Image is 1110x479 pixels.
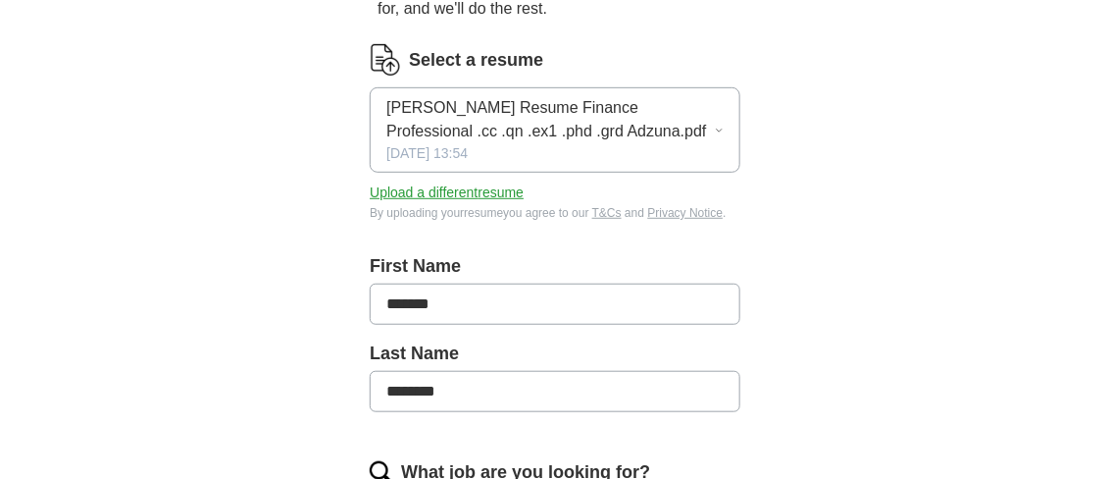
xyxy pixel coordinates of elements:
[370,204,740,222] div: By uploading your resume you agree to our and .
[386,96,714,143] span: [PERSON_NAME] Resume Finance Professional .cc .qn .ex1 .phd .grd Adzuna.pdf
[370,44,401,76] img: CV Icon
[370,253,740,280] label: First Name
[648,206,724,220] a: Privacy Notice
[386,143,468,164] span: [DATE] 13:54
[409,47,543,74] label: Select a resume
[370,183,524,203] button: Upload a differentresume
[370,87,740,173] button: [PERSON_NAME] Resume Finance Professional .cc .qn .ex1 .phd .grd Adzuna.pdf[DATE] 13:54
[592,206,622,220] a: T&Cs
[370,341,740,367] label: Last Name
